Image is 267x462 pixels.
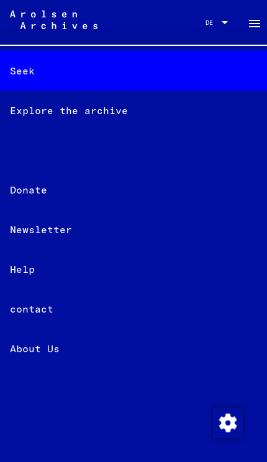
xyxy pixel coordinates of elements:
button: Toggle sidenav [242,10,267,35]
img: Arolsen_neg.svg [10,11,97,29]
font: Explore the archive [10,104,128,117]
font: DE [206,19,213,27]
font: Donate [10,184,47,196]
mat-icon: Side nav toggle icon [247,16,262,31]
font: Newsletter [10,223,72,236]
font: Seek [10,64,35,77]
img: Change consent [213,408,243,438]
font: Help [10,263,35,275]
font: contact [10,303,53,315]
font: About Us [10,342,60,355]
